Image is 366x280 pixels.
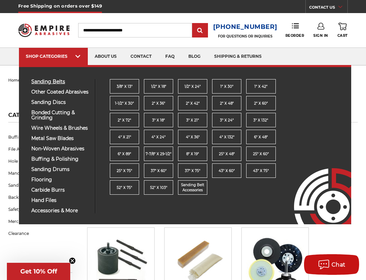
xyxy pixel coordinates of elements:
[254,84,268,89] span: 1" x 42"
[213,22,278,32] a: [PHONE_NUMBER]
[332,261,346,268] span: Chat
[313,33,328,38] span: Sign In
[118,134,131,140] span: 4" x 21"
[178,182,207,193] span: Sanding Belt Accessories
[220,84,233,89] span: 1" x 30"
[337,33,348,38] span: Cart
[8,215,72,227] a: Merchandise
[186,118,199,123] span: 3" x 21"
[7,263,70,280] div: Get 10% OffClose teaser
[8,262,72,273] h5: Refine by
[8,143,72,155] a: File Accessories
[8,203,72,215] a: Safety Products
[150,185,167,190] span: 52" x 103"
[8,155,72,167] a: Hole Saw Arbors
[151,134,166,140] span: 4" x 24"
[151,84,166,89] span: 1/2" x 18"
[20,268,57,275] span: Get 10% Off
[118,151,131,157] span: 6" x 89"
[185,168,200,173] span: 37" x 75"
[158,48,181,65] a: faq
[304,254,359,275] button: Chat
[8,191,72,203] a: Backing Pads
[115,101,134,106] span: 1-1/2" x 30"
[69,257,76,264] button: Close teaser
[31,157,90,162] span: buffing & polishing
[31,146,90,151] span: non-woven abrasives
[31,177,90,182] span: flooring
[8,112,72,122] h5: Categories
[219,151,235,157] span: 25" x 48"
[31,198,90,203] span: hand files
[118,118,131,123] span: 2" x 72"
[253,151,269,157] span: 25" x 60"
[219,134,234,140] span: 4" x 132"
[152,118,165,123] span: 3" x 18"
[26,54,81,59] div: SHOP CATEGORIES
[220,101,234,106] span: 2" x 48"
[207,48,269,65] a: shipping & returns
[31,79,90,84] span: sanding belts
[117,84,133,89] span: 3/8" x 13"
[31,110,90,120] span: bonded cutting & grinding
[253,168,269,173] span: 43” x 75"
[31,89,90,95] span: other coated abrasives
[31,126,90,131] span: wire wheels & brushes
[31,208,90,213] span: accessories & more
[8,131,72,143] a: Buffing Accessories
[124,48,158,65] a: contact
[8,167,72,179] a: Mandrels
[309,3,347,13] a: CONTACT US
[220,118,234,123] span: 3" x 24"
[31,167,90,172] span: sanding drums
[31,136,90,141] span: metal saw blades
[337,23,348,38] a: Cart
[186,134,200,140] span: 4" x 36"
[181,48,207,65] a: blog
[31,100,90,105] span: sanding discs
[282,148,351,224] img: Empire Abrasives Logo Image
[285,23,304,37] a: Reorder
[254,134,268,140] span: 6" x 48"
[151,168,167,173] span: 37" x 60"
[185,84,201,89] span: 1/2" x 24"
[8,78,20,83] a: home
[193,24,207,37] input: Submit
[254,101,268,106] span: 2" x 60"
[219,168,235,173] span: 43" x 60"
[18,20,70,40] img: Empire Abrasives
[88,48,124,65] a: about us
[285,33,304,38] span: Reorder
[117,168,132,173] span: 25" x 75"
[253,118,268,123] span: 3" x 132"
[117,185,132,190] span: 52" x 75"
[152,101,165,106] span: 2" x 36"
[31,187,90,193] span: carbide burrs
[8,179,72,191] a: Sanding Belt Accessories
[186,151,199,157] span: 8" x 19"
[186,101,200,106] span: 2" x 42"
[213,34,278,39] p: FOR QUESTIONS OR INQUIRIES
[8,227,72,239] a: Clearance
[146,151,171,157] span: 7-7/8" x 29-1/2"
